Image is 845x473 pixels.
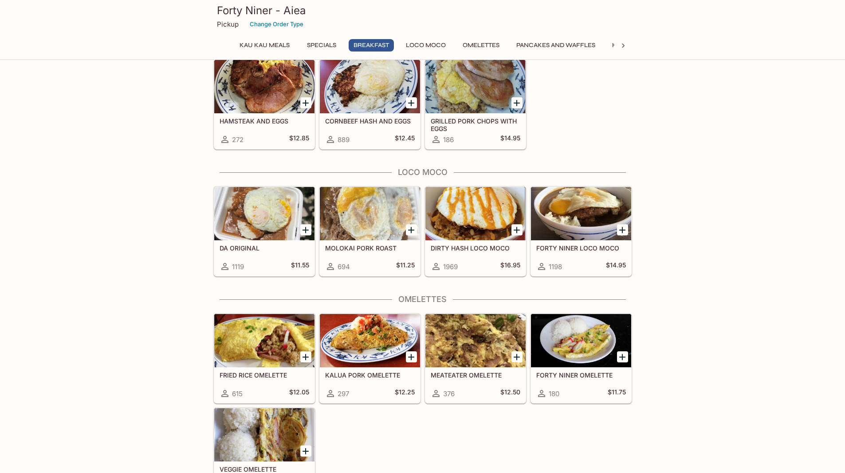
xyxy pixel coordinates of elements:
button: Add HAMSTEAK AND EGGS [300,97,311,108]
a: FORTY NINER LOCO MOCO1198$14.95 [531,187,632,276]
button: Add VEGGIE OMELETTE [300,445,311,457]
span: 272 [232,135,244,144]
div: MEATEATER OMELETTE [425,314,526,367]
a: MOLOKAI PORK ROAST694$11.25 [319,187,421,276]
h5: CORNBEEF HASH AND EGGS [325,117,415,125]
button: Specials [302,39,342,52]
h5: $12.05 [289,388,309,399]
button: Kau Kau Meals [235,39,295,52]
h4: Loco Moco [213,167,632,177]
h5: $12.45 [395,134,415,145]
h5: $12.25 [395,388,415,399]
button: Add MOLOKAI PORK ROAST [406,224,417,235]
span: 180 [549,390,559,398]
button: Add MEATEATER OMELETTE [511,351,523,362]
span: 615 [232,390,243,398]
div: DIRTY HASH LOCO MOCO [425,187,526,240]
div: MOLOKAI PORK ROAST [320,187,420,240]
h4: Omelettes [213,294,632,304]
h5: FRIED RICE OMELETTE [220,371,309,379]
span: 1969 [443,262,458,271]
h5: GRILLED PORK CHOPS WITH EGGS [431,117,520,132]
a: DIRTY HASH LOCO MOCO1969$16.95 [425,187,526,276]
button: Pancakes and Waffles [511,39,600,52]
a: FORTY NINER OMELETTE180$11.75 [531,314,632,403]
button: Add KALUA PORK OMELETTE [406,351,417,362]
div: FORTY NINER LOCO MOCO [531,187,631,240]
div: HAMSTEAK AND EGGS [214,60,314,113]
h5: $14.95 [606,261,626,272]
div: KALUA PORK OMELETTE [320,314,420,367]
p: Pickup [217,20,239,28]
a: MEATEATER OMELETTE376$12.50 [425,314,526,403]
h5: VEGGIE OMELETTE [220,465,309,473]
h5: $12.85 [289,134,309,145]
h5: DA ORIGINAL [220,244,309,252]
h5: FORTY NINER OMELETTE [536,371,626,379]
a: KALUA PORK OMELETTE297$12.25 [319,314,421,403]
div: VEGGIE OMELETTE [214,408,314,461]
button: Loco Moco [401,39,451,52]
a: FRIED RICE OMELETTE615$12.05 [214,314,315,403]
h5: MEATEATER OMELETTE [431,371,520,379]
div: CORNBEEF HASH AND EGGS [320,60,420,113]
h5: $11.55 [291,261,309,272]
button: Hawaiian Style French Toast [607,39,717,52]
button: Breakfast [349,39,394,52]
button: Add DA ORIGINAL [300,224,311,235]
h5: $11.25 [396,261,415,272]
h5: FORTY NINER LOCO MOCO [536,244,626,252]
h5: HAMSTEAK AND EGGS [220,117,309,125]
span: 297 [338,390,349,398]
a: DA ORIGINAL1119$11.55 [214,187,315,276]
button: Add CORNBEEF HASH AND EGGS [406,97,417,108]
h5: KALUA PORK OMELETTE [325,371,415,379]
span: 186 [443,135,454,144]
h5: $16.95 [500,261,520,272]
button: Add FORTY NINER OMELETTE [617,351,628,362]
h5: $12.50 [500,388,520,399]
button: Add FRIED RICE OMELETTE [300,351,311,362]
button: Change Order Type [246,17,307,31]
div: FORTY NINER OMELETTE [531,314,631,367]
h5: MOLOKAI PORK ROAST [325,244,415,252]
h3: Forty Niner - Aiea [217,4,629,17]
div: GRILLED PORK CHOPS WITH EGGS [425,60,526,113]
h5: DIRTY HASH LOCO MOCO [431,244,520,252]
span: 889 [338,135,350,144]
h5: $14.95 [500,134,520,145]
a: CORNBEEF HASH AND EGGS889$12.45 [319,60,421,149]
span: 1119 [232,262,244,271]
button: Add DIRTY HASH LOCO MOCO [511,224,523,235]
button: Add FORTY NINER LOCO MOCO [617,224,628,235]
div: FRIED RICE OMELETTE [214,314,314,367]
span: 694 [338,262,350,271]
button: Add GRILLED PORK CHOPS WITH EGGS [511,97,523,108]
h5: $11.75 [608,388,626,399]
a: GRILLED PORK CHOPS WITH EGGS186$14.95 [425,60,526,149]
div: DA ORIGINAL [214,187,314,240]
span: 1198 [549,262,562,271]
button: Omelettes [458,39,504,52]
a: HAMSTEAK AND EGGS272$12.85 [214,60,315,149]
span: 376 [443,390,455,398]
